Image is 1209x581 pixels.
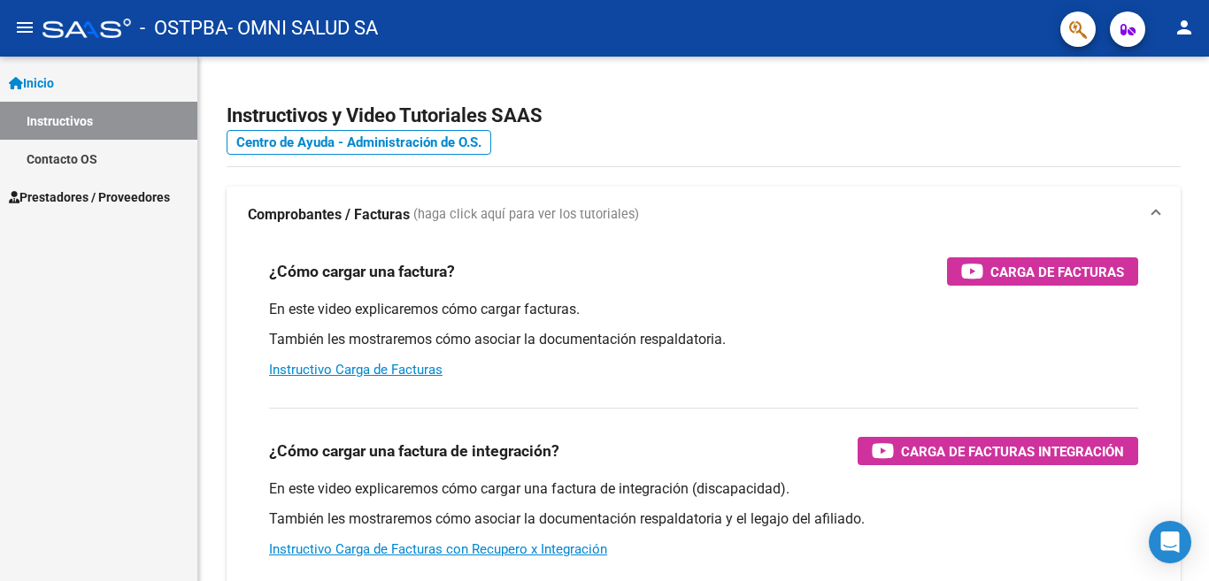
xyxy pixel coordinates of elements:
p: También les mostraremos cómo asociar la documentación respaldatoria. [269,330,1138,349]
button: Carga de Facturas Integración [858,437,1138,465]
button: Carga de Facturas [947,257,1138,286]
span: Carga de Facturas Integración [901,440,1124,463]
a: Centro de Ayuda - Administración de O.S. [227,130,491,155]
mat-icon: person [1174,17,1195,38]
mat-expansion-panel-header: Comprobantes / Facturas (haga click aquí para ver los tutoriales) [227,187,1181,243]
strong: Comprobantes / Facturas [248,205,410,225]
span: (haga click aquí para ver los tutoriales) [413,205,639,225]
span: - OMNI SALUD SA [227,9,378,48]
span: - OSTPBA [140,9,227,48]
h2: Instructivos y Video Tutoriales SAAS [227,99,1181,133]
div: Open Intercom Messenger [1149,521,1191,563]
span: Prestadores / Proveedores [9,187,170,207]
h3: ¿Cómo cargar una factura de integración? [269,439,559,463]
a: Instructivo Carga de Facturas [269,362,443,378]
p: También les mostraremos cómo asociar la documentación respaldatoria y el legajo del afiliado. [269,509,1138,529]
span: Carga de Facturas [990,261,1124,283]
h3: ¿Cómo cargar una factura? [269,259,455,284]
a: Instructivo Carga de Facturas con Recupero x Integración [269,541,607,557]
p: En este video explicaremos cómo cargar facturas. [269,300,1138,319]
p: En este video explicaremos cómo cargar una factura de integración (discapacidad). [269,479,1138,499]
span: Inicio [9,73,54,93]
mat-icon: menu [14,17,35,38]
